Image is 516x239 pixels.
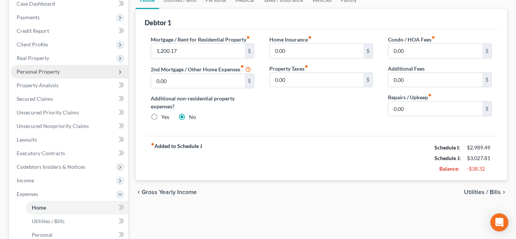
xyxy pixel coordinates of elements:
i: fiber_manual_record [308,35,312,39]
div: -$38.32 [467,165,492,173]
a: Property Analysis [11,79,128,92]
label: Additional Fees [388,65,425,72]
input: -- [388,44,482,58]
div: $2,989.49 [467,144,492,151]
div: $3,027.81 [467,154,492,162]
i: fiber_manual_record [151,142,154,146]
div: $ [482,73,491,87]
i: chevron_right [501,189,507,195]
span: Lawsuits [17,136,37,143]
label: No [189,113,196,121]
span: Real Property [17,55,49,61]
input: -- [270,73,364,87]
div: $ [482,44,491,58]
i: fiber_manual_record [304,65,308,68]
div: $ [482,102,491,116]
label: Repairs / Upkeep [388,93,432,101]
label: Mortgage / Rent for Residential Property [151,35,250,43]
span: Case Dashboard [17,0,55,7]
label: Property Taxes [269,65,308,72]
i: chevron_left [136,189,142,195]
span: Secured Claims [17,96,53,102]
span: Gross Yearly Income [142,189,197,195]
label: Additional non-residential property expenses? [151,94,254,110]
input: -- [388,73,482,87]
a: Executory Contracts [11,146,128,160]
label: Home Insurance [269,35,312,43]
strong: Balance: [439,165,459,172]
span: Codebtors Insiders & Notices [17,163,85,170]
strong: Added to Schedule J [151,142,202,174]
a: Utilities / Bills [26,214,128,228]
a: Secured Claims [11,92,128,106]
strong: Schedule I: [434,144,460,151]
span: Expenses [17,191,38,197]
a: Unsecured Nonpriority Claims [11,119,128,133]
div: Open Intercom Messenger [490,213,508,231]
span: Credit Report [17,28,49,34]
div: $ [363,44,372,58]
label: 2nd Mortgage / Other Home Expenses [151,65,251,74]
button: chevron_left Gross Yearly Income [136,189,197,195]
span: Utilities / Bills [32,218,65,224]
input: -- [388,102,482,116]
span: Client Profile [17,41,48,48]
span: Home [32,204,46,211]
label: Yes [161,113,169,121]
span: Unsecured Nonpriority Claims [17,123,89,129]
span: Utilities / Bills [464,189,501,195]
i: fiber_manual_record [246,35,250,39]
i: fiber_manual_record [428,93,432,97]
span: Executory Contracts [17,150,65,156]
div: $ [245,44,254,58]
a: Home [26,201,128,214]
i: fiber_manual_record [240,65,244,68]
span: Payments [17,14,40,20]
a: Lawsuits [11,133,128,146]
span: Unsecured Priority Claims [17,109,79,116]
span: Property Analysis [17,82,59,88]
div: $ [245,74,254,88]
input: -- [151,44,245,58]
strong: Schedule J: [434,155,461,161]
div: Debtor 1 [145,18,171,27]
a: Unsecured Priority Claims [11,106,128,119]
span: Income [17,177,34,183]
label: Condo / HOA Fees [388,35,435,43]
button: Utilities / Bills chevron_right [464,189,507,195]
input: -- [151,74,245,88]
span: Personal [32,231,53,238]
i: fiber_manual_record [431,35,435,39]
a: Credit Report [11,24,128,38]
input: -- [270,44,364,58]
span: Personal Property [17,68,60,75]
div: $ [363,73,372,87]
